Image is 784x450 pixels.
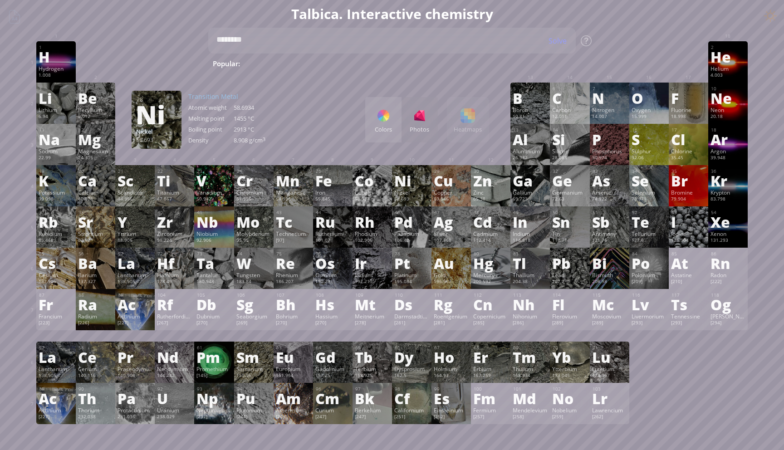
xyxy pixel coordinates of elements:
div: Ni [136,107,176,122]
div: V [196,173,231,188]
div: 28 [137,95,177,103]
div: Sb [592,215,627,229]
div: In [513,215,548,229]
div: At [671,256,706,270]
div: Rb [39,215,73,229]
div: Te [632,215,666,229]
div: Hf [157,256,192,270]
div: 2 [711,44,745,50]
div: 12.011 [552,113,587,121]
div: F [671,91,706,105]
div: 85 [671,251,706,257]
div: Nickel [136,127,177,136]
div: K [39,173,73,188]
sup: 3 [263,136,265,142]
div: 86 [711,251,745,257]
div: Ge [552,173,587,188]
div: Iridium [355,271,390,279]
div: 14 [553,127,587,133]
div: 88.906 [118,237,152,245]
div: 2913 °C [234,125,279,133]
div: Zinc [473,189,508,196]
div: 84 [632,251,666,257]
div: 15.999 [632,113,666,121]
h1: Talbica. Interactive chemistry [29,5,755,23]
div: I [671,215,706,229]
div: 52 [632,210,666,215]
div: 30.974 [592,155,627,162]
div: 20.18 [710,113,745,121]
span: H SO [372,58,404,69]
div: Co [355,173,390,188]
div: 106.42 [394,237,429,245]
div: 3 [39,86,73,92]
div: Calcium [78,189,113,196]
div: Sn [552,215,587,229]
div: 54.938 [276,196,311,203]
div: Tc [276,215,311,229]
div: Nickel [394,189,429,196]
div: 24 [237,168,271,174]
div: Melting point [188,114,234,122]
div: Ca [78,173,113,188]
div: 55 [39,251,73,257]
div: 65.38 [473,196,508,203]
div: 30 [474,168,508,174]
div: 72 [157,251,192,257]
div: 26 [316,168,350,174]
div: Cr [236,173,271,188]
div: Chromium [236,189,271,196]
div: 17 [671,127,706,133]
div: Ru [315,215,350,229]
div: 31 [513,168,548,174]
div: Cesium [39,271,73,279]
span: H SO + NaOH [433,58,490,69]
div: O [632,91,666,105]
div: 18 [711,127,745,133]
div: Ga [513,173,548,188]
div: 78 [395,251,429,257]
div: Popular: [213,58,247,70]
div: La [118,256,152,270]
div: 27 [355,168,390,174]
div: 39.948 [710,155,745,162]
div: 1.008 [39,72,73,79]
div: Yttrium [118,230,152,237]
div: Platinum [394,271,429,279]
div: Helium [710,65,745,72]
div: 25 [276,168,311,174]
div: Ne [710,91,745,105]
div: 9.012 [78,113,113,121]
div: S [632,132,666,147]
div: 28.085 [552,155,587,162]
div: 32 [553,168,587,174]
div: 43 [276,210,311,215]
div: Neon [710,106,745,113]
div: 28 [395,168,429,174]
div: 21 [118,168,152,174]
div: 63.546 [434,196,469,203]
div: 58.693 [394,196,429,203]
div: Lanthanum [118,271,152,279]
div: 45 [355,210,390,215]
div: Technetium [276,230,311,237]
div: Gold [434,271,469,279]
div: Ir [355,256,390,270]
div: 83 [593,251,627,257]
div: 38 [78,210,113,215]
div: Phosphorus [592,147,627,155]
div: 29 [434,168,469,174]
div: Rubidium [39,230,73,237]
div: 16 [632,127,666,133]
div: Iron [315,189,350,196]
div: 35 [671,168,706,174]
div: 83.798 [710,196,745,203]
sub: 4 [456,64,459,69]
div: Solve [530,36,576,46]
sub: 2 [444,64,447,69]
div: 15 [593,127,627,133]
div: Bismuth [592,271,627,279]
div: 1 [39,44,73,50]
div: Fluorine [671,106,706,113]
div: 8.908 g/cm [234,136,279,144]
